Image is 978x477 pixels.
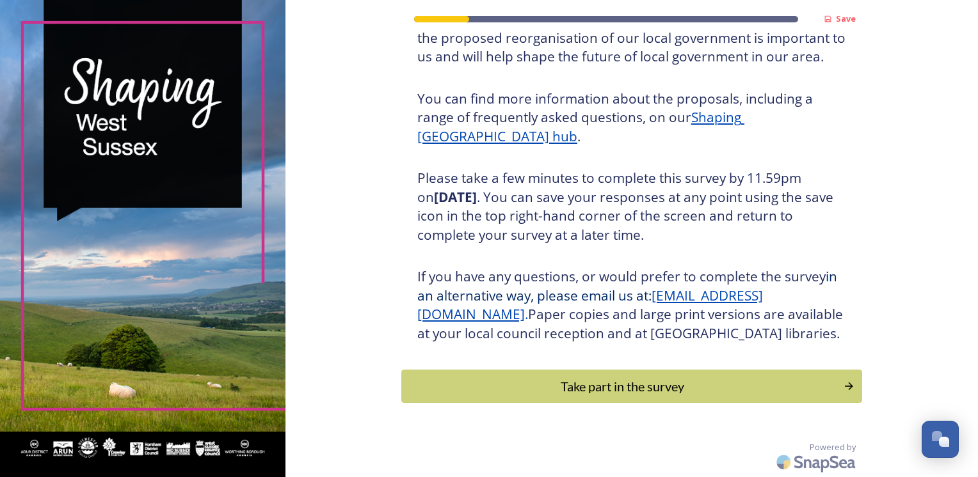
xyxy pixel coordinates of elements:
h3: You can find more information about the proposals, including a range of frequently asked question... [417,90,846,146]
span: in an alternative way, please email us at: [417,267,840,304]
div: Take part in the survey [408,377,837,396]
a: [EMAIL_ADDRESS][DOMAIN_NAME] [417,286,763,324]
strong: Save [836,13,856,24]
span: . [525,305,528,323]
span: Powered by [810,441,856,453]
h3: Thank you for taking the time to complete this survey. Your views on the proposed reorganisation ... [417,10,846,66]
h3: Please take a few minutes to complete this survey by 11.59pm on . You can save your responses at ... [417,169,846,244]
a: Shaping [GEOGRAPHIC_DATA] hub [417,108,744,145]
img: SnapSea Logo [773,447,862,477]
button: Open Chat [922,421,959,458]
strong: [DATE] [434,188,477,206]
button: Continue [401,370,862,403]
h3: If you have any questions, or would prefer to complete the survey Paper copies and large print ve... [417,267,846,343]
